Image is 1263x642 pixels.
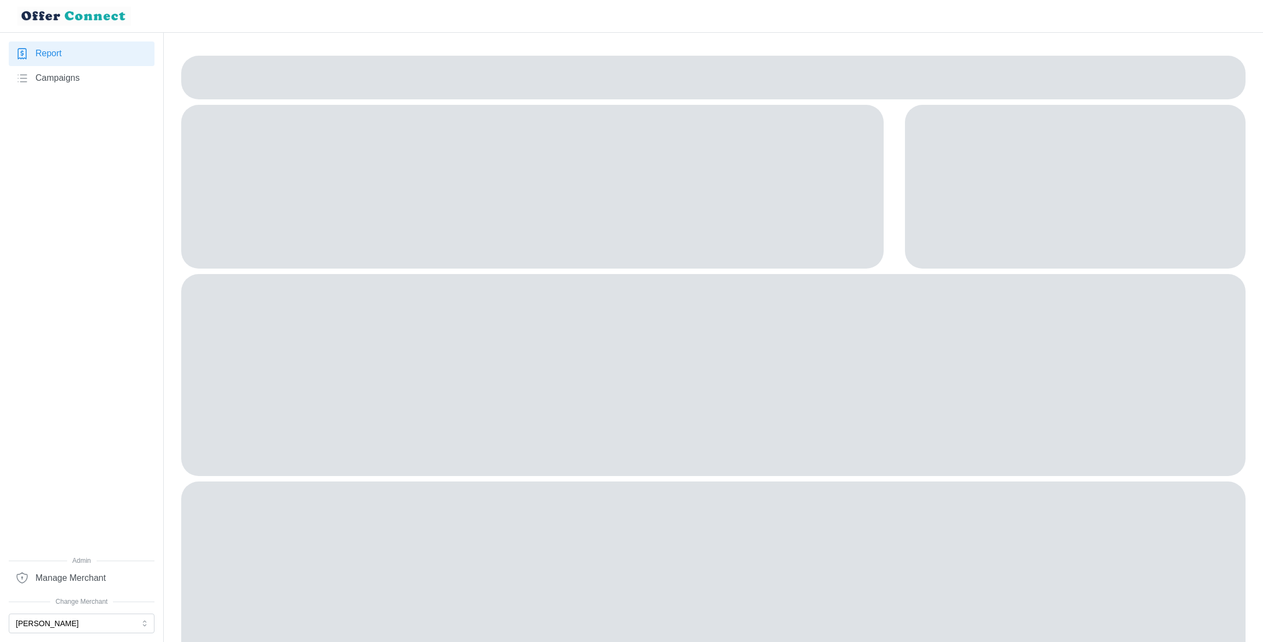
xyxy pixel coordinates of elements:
button: [PERSON_NAME] [9,614,154,633]
span: Change Merchant [9,597,154,607]
span: Campaigns [35,72,80,85]
span: Manage Merchant [35,572,106,585]
a: Report [9,41,154,66]
img: loyalBe Logo [17,7,131,26]
span: Admin [9,556,154,566]
a: Campaigns [9,66,154,91]
a: Manage Merchant [9,566,154,590]
span: Report [35,47,62,61]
